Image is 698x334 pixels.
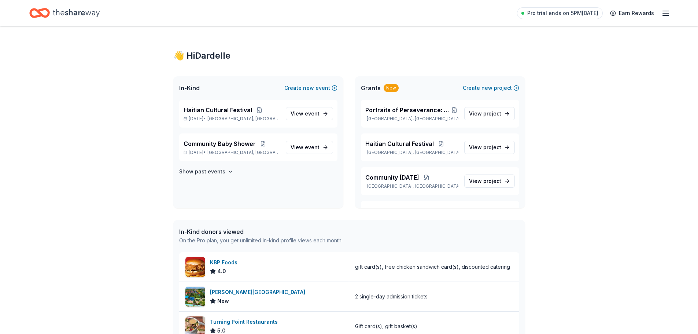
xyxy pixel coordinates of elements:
[365,139,434,148] span: Haitian Cultural Festival
[365,207,428,216] span: [GEOGRAPHIC_DATA]
[527,9,598,18] span: Pro trial ends on 5PM[DATE]
[483,144,501,150] span: project
[210,258,240,267] div: KBP Foods
[305,144,320,150] span: event
[185,287,205,307] img: Image for Dorney Park & Wildwater Kingdom
[365,183,458,189] p: [GEOGRAPHIC_DATA], [GEOGRAPHIC_DATA]
[210,288,308,297] div: [PERSON_NAME][GEOGRAPHIC_DATA]
[517,7,603,19] a: Pro trial ends on 5PM[DATE]
[355,322,417,331] div: Gift card(s), gift basket(s)
[286,107,333,120] a: View event
[483,178,501,184] span: project
[207,150,280,155] span: [GEOGRAPHIC_DATA], [GEOGRAPHIC_DATA]
[29,4,100,22] a: Home
[217,297,229,305] span: New
[365,150,458,155] p: [GEOGRAPHIC_DATA], [GEOGRAPHIC_DATA]
[365,116,458,122] p: [GEOGRAPHIC_DATA], [GEOGRAPHIC_DATA]
[185,257,205,277] img: Image for KBP Foods
[469,177,501,186] span: View
[481,84,492,92] span: new
[464,175,515,188] a: View project
[179,227,343,236] div: In-Kind donors viewed
[464,141,515,154] a: View project
[469,143,501,152] span: View
[179,236,343,245] div: On the Pro plan, you get unlimited in-kind profile views each month.
[217,267,226,276] span: 4.0
[365,106,450,114] span: Portraits of Perseverance: Haitian Lives in [US_STATE]
[469,109,501,118] span: View
[464,107,515,120] a: View project
[284,84,337,92] button: Createnewevent
[207,116,280,122] span: [GEOGRAPHIC_DATA], [GEOGRAPHIC_DATA]
[184,150,280,155] p: [DATE] •
[291,143,320,152] span: View
[184,106,252,114] span: Haitian Cultural Festival
[355,292,428,301] div: 2 single-day admission tickets
[179,84,200,92] span: In-Kind
[210,318,281,326] div: Turning Point Restaurants
[286,141,333,154] a: View event
[179,167,225,176] h4: Show past events
[303,84,314,92] span: new
[184,139,256,148] span: Community Baby Shower
[384,84,399,92] div: New
[179,167,233,176] button: Show past events
[305,110,320,117] span: event
[355,263,510,271] div: gift card(s), free chicken sandwich card(s), discounted catering
[184,116,280,122] p: [DATE] •
[291,109,320,118] span: View
[173,50,525,62] div: 👋 Hi Dardelle
[606,7,658,20] a: Earn Rewards
[483,110,501,117] span: project
[463,84,519,92] button: Createnewproject
[365,173,419,182] span: Community [DATE]
[361,84,381,92] span: Grants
